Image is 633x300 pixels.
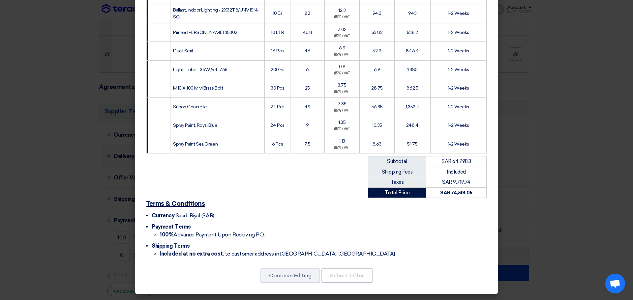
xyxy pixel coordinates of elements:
span: 3.75 [338,82,346,88]
div: (15%) VAT [327,52,357,58]
div: (15%) VAT [327,71,357,76]
span: Shipping Terms [152,243,190,249]
span: 1,352.4 [406,104,419,110]
strong: SAR 74,518.05 [440,190,472,196]
span: 1-2 Weeks [448,48,469,54]
span: 56.35 [372,104,383,110]
span: 846.4 [406,48,419,54]
td: Subtotal [368,156,426,167]
button: Continue Editing [260,268,320,283]
span: 10 LTR [271,30,284,35]
span: 943 [408,11,416,16]
span: 0.9 [339,64,346,69]
span: 46 [304,48,310,54]
div: (15%) VAT [327,126,357,132]
span: 6.9 [339,45,346,51]
span: 1-2 Weeks [448,123,469,128]
span: Light, Tube - 36W/54-765 [173,67,227,72]
span: Payment Terms [152,224,191,230]
span: 1.13 [339,138,345,144]
span: 12.3 [338,8,346,13]
div: (15%) VAT [327,14,357,20]
span: Currency [152,212,174,219]
span: 7.5 [304,141,311,147]
div: (15%) VAT [327,34,357,39]
div: (15%) VAT [327,108,357,114]
div: Open chat [605,274,625,293]
span: M10 X 100 MM Brass Bolt [173,85,223,91]
span: 862.5 [407,85,418,91]
span: Ballast, Indoor Lighting - 2X32T8/UNV ISN-SC [173,7,258,20]
span: 6 [306,67,309,72]
span: Spray Paint Sea Green [173,141,218,147]
span: 16 Pcs [271,48,284,54]
span: 49 [304,104,310,110]
span: Spray Paint, Royal Blue [173,123,217,128]
span: 1,380 [407,67,418,72]
span: 1-2 Weeks [448,141,469,147]
span: 24 Pcs [270,104,284,110]
span: Duct Seal [173,48,193,54]
span: 10 Ea [273,11,283,16]
span: 30 Pcs [271,85,284,91]
span: 82 [305,11,310,16]
span: Advance Payment Upon Receiving PO, [160,232,265,238]
span: 1-2 Weeks [448,85,469,91]
strong: 100% [160,232,173,238]
span: 1-2 Weeks [448,67,469,72]
span: 8.63 [373,141,381,147]
span: 28.75 [371,85,383,91]
span: 52.9 [373,48,381,54]
u: Terms & Conditions [146,201,205,207]
span: 46.8 [303,30,312,35]
button: Submit Offer [321,268,373,283]
li: , to customer address in [GEOGRAPHIC_DATA], [GEOGRAPHIC_DATA] [160,250,487,258]
span: 24 Pcs [270,123,284,128]
strong: Included at no extra cost [160,251,223,257]
td: SAR 64,798.3 [426,156,487,167]
span: Saudi Riyal (SAR) [176,212,214,219]
span: 6 Pcs [272,141,283,147]
td: Shipping Fees [368,167,426,177]
span: 538.2 [407,30,418,35]
span: 51.75 [407,141,417,147]
span: Included [447,169,466,175]
div: (15%) VAT [327,145,357,151]
span: 1.35 [338,120,346,125]
span: 7.35 [338,101,346,107]
span: 7.02 [338,27,347,32]
span: Primer, [PERSON_NAME] (15302) [173,30,238,35]
span: 248.4 [406,123,419,128]
span: 94.3 [373,11,381,16]
td: Total Price [368,187,426,198]
span: 25 [305,85,310,91]
span: 53.82 [372,30,383,35]
span: 10.35 [372,123,382,128]
span: 1-2 Weeks [448,30,469,35]
span: 1-2 Weeks [448,104,469,110]
span: 200 Ea [271,67,284,72]
span: 9 [306,123,309,128]
span: 6.9 [374,67,380,72]
span: SAR 9,719.74 [442,179,470,185]
span: 1-2 Weeks [448,11,469,16]
td: Taxes [368,177,426,188]
span: Silicon Concrete [173,104,207,110]
div: (15%) VAT [327,89,357,95]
